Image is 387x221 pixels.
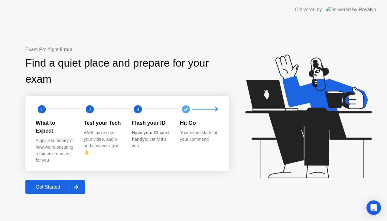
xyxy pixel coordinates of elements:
div: Test your Tech [84,119,122,127]
div: A quick summary of how we’re ensuring a fair environment for you [36,137,74,163]
button: Get Started [25,180,85,194]
div: Open Intercom Messenger [366,200,381,215]
div: Find a quiet place and prepare for your exam [25,55,229,87]
div: What to Expect [36,119,74,135]
b: 5 min [60,47,73,52]
div: Hit Go [180,119,218,127]
div: We’ll make sure your video, audio and connectivity is 👌 [84,130,122,156]
div: Your exam starts at your command [180,130,218,143]
img: Delivered by Rosalyn [326,6,376,13]
div: Exam Pre-flight: [25,46,229,53]
div: Delivered by [295,6,322,13]
text: 3 [137,106,139,112]
div: Get Started [27,184,69,190]
text: 2 [89,106,91,112]
div: to verify it’s you [132,130,170,149]
div: Flash your ID [132,119,170,127]
b: Have your ID card handy [132,130,169,142]
text: 1 [41,106,43,112]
